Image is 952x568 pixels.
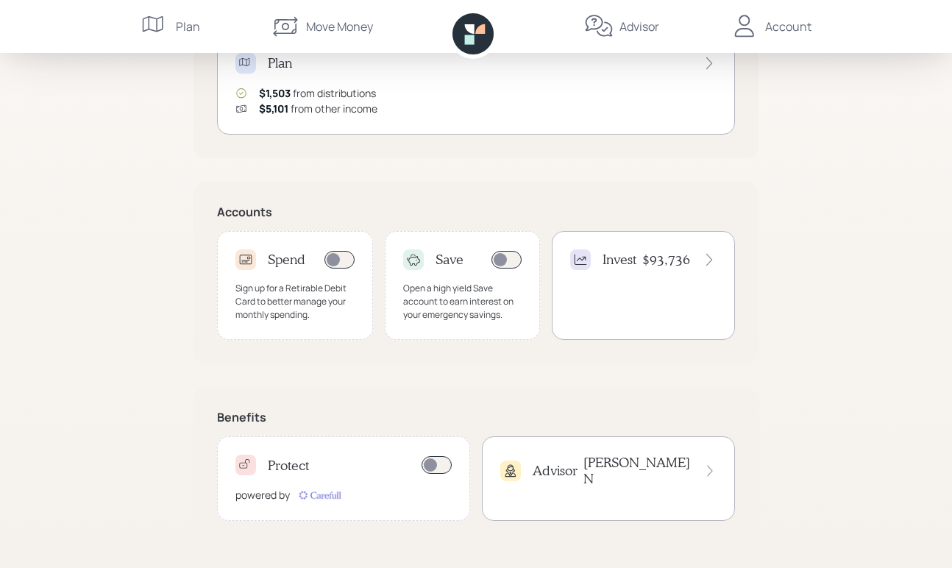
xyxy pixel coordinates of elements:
h4: Advisor [533,463,578,479]
div: Plan [176,18,200,35]
div: Move Money [306,18,373,35]
div: Open a high yield Save account to earn interest on your emergency savings. [403,282,522,322]
div: Sign up for a Retirable Debit Card to better manage your monthly spending. [235,282,355,322]
h4: Invest [603,252,636,268]
h4: Protect [268,458,309,474]
div: Advisor [619,18,659,35]
div: powered by [235,487,290,503]
span: $5,101 [259,102,288,116]
div: Account [765,18,811,35]
img: carefull-M2HCGCDH.digested.png [296,488,343,503]
div: from other income [259,101,377,116]
span: $1,503 [259,86,291,100]
div: from distributions [259,85,376,101]
h5: Benefits [217,411,735,425]
h4: Save [436,252,463,268]
h4: $93,736 [642,252,690,268]
h4: [PERSON_NAME] N [583,455,692,486]
h4: Spend [268,252,305,268]
h5: Accounts [217,205,735,219]
h4: Plan [268,55,292,71]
